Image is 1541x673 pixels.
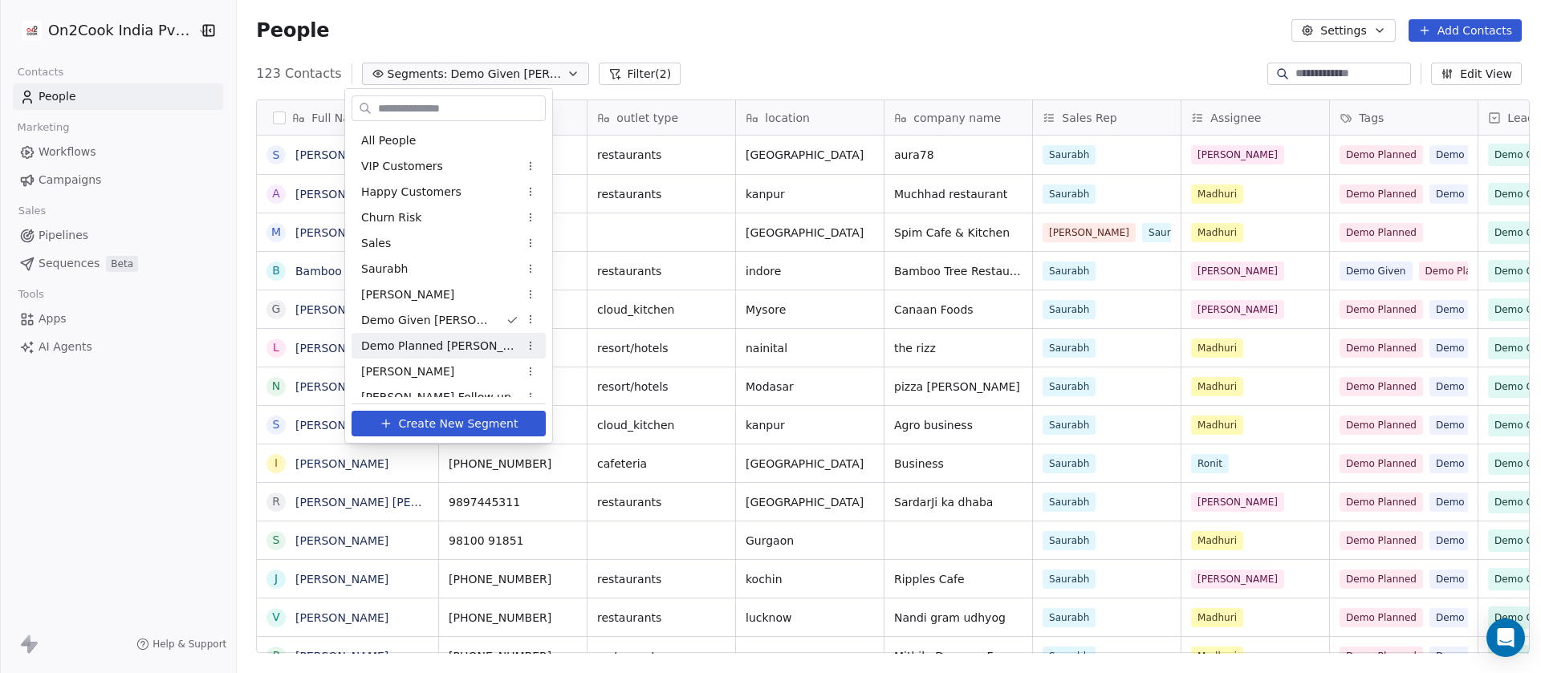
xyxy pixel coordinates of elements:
[361,363,454,380] span: [PERSON_NAME]
[352,411,546,436] button: Create New Segment
[361,389,511,406] span: [PERSON_NAME] Follow up
[361,235,391,252] span: Sales
[361,209,421,226] span: Churn Risk
[361,184,461,201] span: Happy Customers
[361,312,493,329] span: Demo Given [PERSON_NAME]
[361,132,416,149] span: All People
[361,158,443,175] span: VIP Customers
[399,416,518,432] span: Create New Segment
[361,286,454,303] span: [PERSON_NAME]
[361,338,518,355] span: Demo Planned [PERSON_NAME]
[361,261,408,278] span: Saurabh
